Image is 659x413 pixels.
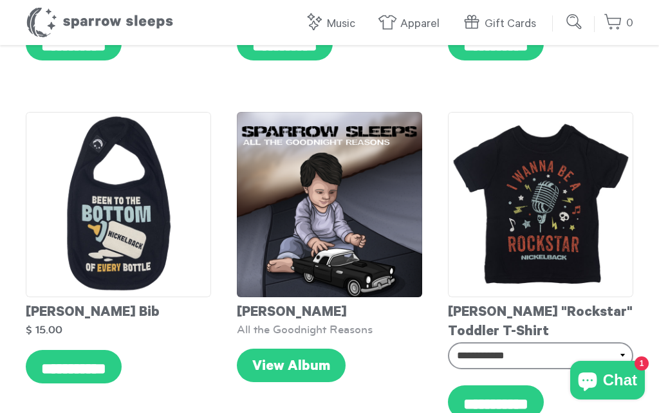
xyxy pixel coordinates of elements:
a: 0 [604,10,633,37]
input: Submit [562,9,588,35]
img: Nickelback-RockstarToddlerT-shirt_grande.jpg [448,112,633,297]
img: NickelbackBib_grande.jpg [26,112,211,297]
div: [PERSON_NAME] "Rockstar" Toddler T-Shirt [448,297,633,342]
a: Gift Cards [462,10,543,38]
img: Nickelback-AllTheGoodnightReasons-Cover_1_grande.png [237,112,422,297]
inbox-online-store-chat: Shopify online store chat [566,361,649,403]
div: [PERSON_NAME] Bib [26,297,211,323]
a: View Album [237,349,346,382]
h1: Sparrow Sleeps [26,6,174,39]
a: Apparel [378,10,446,38]
strong: $ 15.00 [26,324,62,335]
div: All the Goodnight Reasons [237,323,422,336]
div: [PERSON_NAME] [237,297,422,323]
a: Music [304,10,362,38]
